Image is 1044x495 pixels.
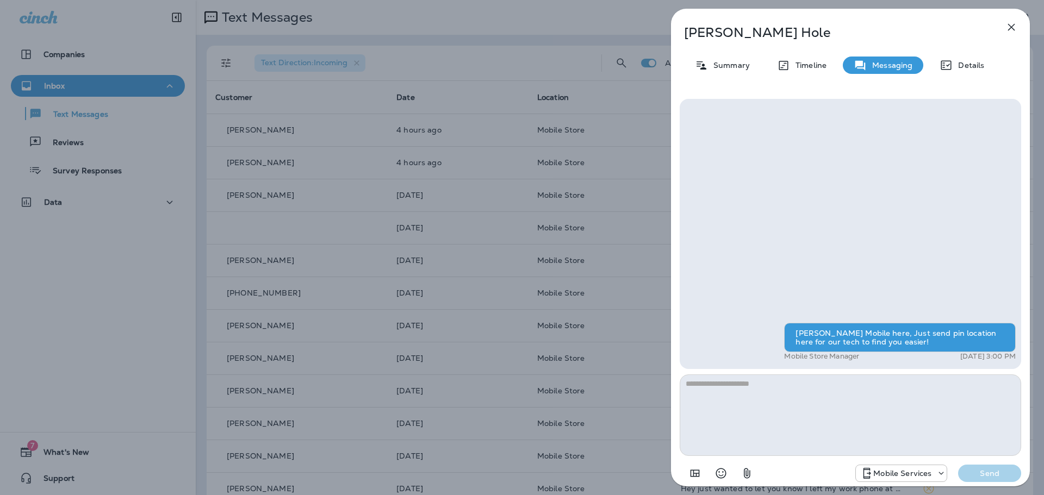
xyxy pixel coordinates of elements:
p: Summary [708,61,750,70]
p: Details [953,61,984,70]
p: Messaging [867,61,912,70]
p: Timeline [790,61,826,70]
button: Select an emoji [710,462,732,484]
p: Mobile Store Manager [784,352,859,361]
p: Mobile Services [873,469,931,478]
p: [PERSON_NAME] Hole [684,25,981,40]
button: Add in a premade template [684,462,706,484]
div: [PERSON_NAME] Mobile here, Just send pin location here for our tech to find you easier! [784,323,1016,352]
div: +1 (402) 537-0264 [856,467,947,480]
p: [DATE] 3:00 PM [960,352,1016,361]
